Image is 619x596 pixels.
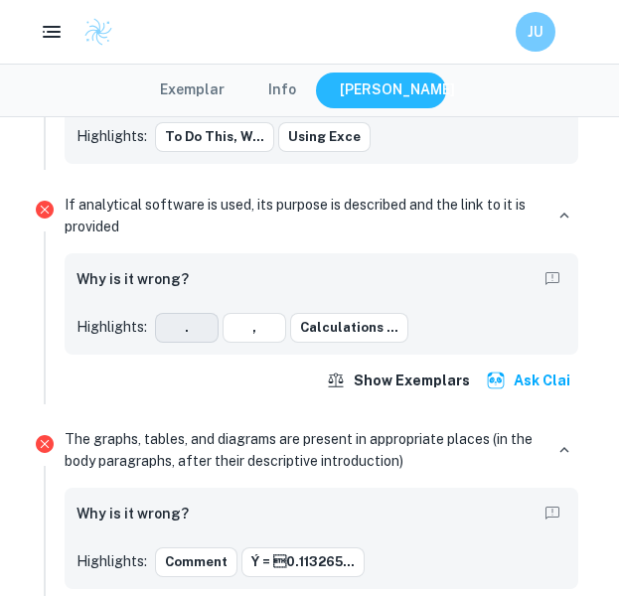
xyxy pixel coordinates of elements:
[65,194,542,237] p: If analytical software is used, its purpose is described and the link to it is provided
[525,21,547,43] h6: JU
[83,17,113,47] img: Clastify logo
[320,73,475,108] button: [PERSON_NAME]
[77,503,189,524] h6: Why is it wrong?
[516,12,555,52] button: JU
[65,428,542,472] p: The graphs, tables, and diagrams are present in appropriate places (in the body paragraphs, after...
[140,73,244,108] button: Exemplar
[539,265,566,293] button: Report mistake/confusion
[248,73,316,108] button: Info
[539,500,566,527] button: Report mistake/confusion
[72,17,113,47] a: Clastify logo
[155,313,219,343] button: .
[77,268,189,290] h6: Why is it wrong?
[33,432,57,456] svg: Incorrect
[77,125,147,147] p: Highlights:
[486,371,506,390] img: clai.svg
[77,550,147,572] p: Highlights:
[223,313,286,343] button: ,
[290,313,408,343] button: calculations ...
[241,547,365,577] button: ý = 0.113265...
[33,198,57,222] svg: Incorrect
[482,363,578,398] button: Ask Clai
[155,547,237,577] button: Comment
[278,122,371,152] button: Using Exce
[155,122,274,152] button: To do this, w...
[322,363,478,398] button: Show exemplars
[77,316,147,338] p: Highlights:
